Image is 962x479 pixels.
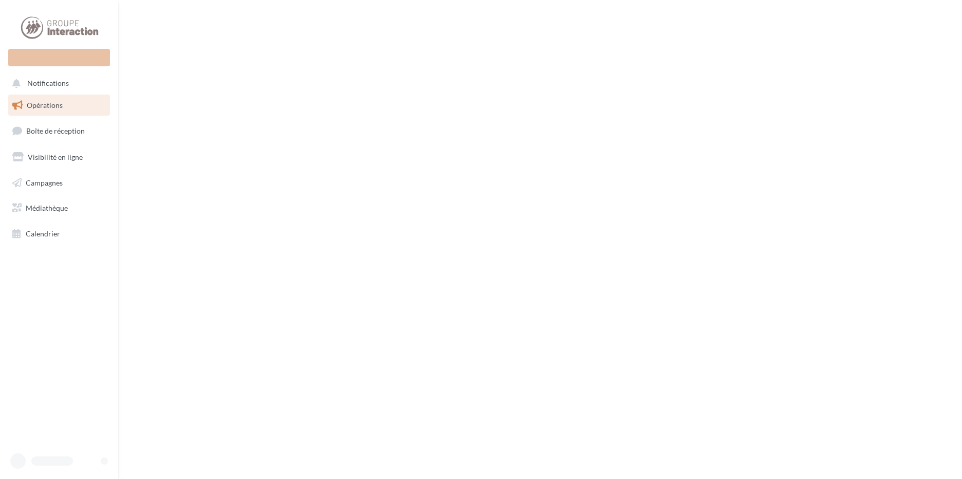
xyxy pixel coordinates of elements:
[27,101,63,109] span: Opérations
[6,146,112,168] a: Visibilité en ligne
[6,120,112,142] a: Boîte de réception
[26,229,60,238] span: Calendrier
[27,79,69,88] span: Notifications
[6,197,112,219] a: Médiathèque
[26,178,63,187] span: Campagnes
[6,223,112,245] a: Calendrier
[28,153,83,161] span: Visibilité en ligne
[6,172,112,194] a: Campagnes
[6,95,112,116] a: Opérations
[26,204,68,212] span: Médiathèque
[26,126,85,135] span: Boîte de réception
[8,49,110,66] div: Nouvelle campagne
